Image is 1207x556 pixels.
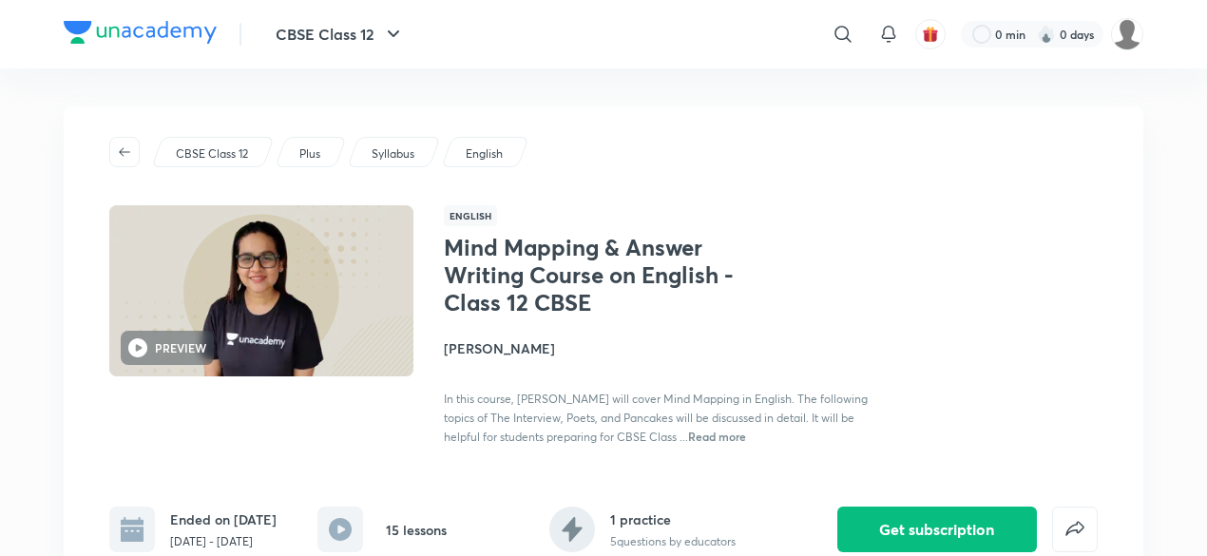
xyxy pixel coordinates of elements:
h6: 1 practice [610,509,736,529]
p: Syllabus [372,145,414,163]
h6: PREVIEW [155,339,206,356]
a: CBSE Class 12 [173,145,252,163]
span: Read more [688,429,746,444]
button: avatar [915,19,946,49]
h6: 15 lessons [386,520,447,540]
p: [DATE] - [DATE] [170,533,277,550]
p: 5 questions by educators [610,533,736,550]
button: false [1052,507,1098,552]
span: In this course, [PERSON_NAME] will cover Mind Mapping in English. The following topics of The Int... [444,392,868,444]
h6: Ended on [DATE] [170,509,277,529]
img: Thumbnail [106,203,416,378]
h4: [PERSON_NAME] [444,338,870,358]
p: Plus [299,145,320,163]
p: English [466,145,503,163]
span: English [444,205,497,226]
a: Syllabus [369,145,418,163]
img: Company Logo [64,21,217,44]
h1: Mind Mapping & Answer Writing Course on English - Class 12 CBSE [444,234,755,316]
img: Anushka [1111,18,1143,50]
button: Get subscription [837,507,1037,552]
button: CBSE Class 12 [264,15,416,53]
a: English [463,145,507,163]
a: Plus [297,145,324,163]
p: CBSE Class 12 [176,145,248,163]
a: Company Logo [64,21,217,48]
img: avatar [922,26,939,43]
img: streak [1037,25,1056,44]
